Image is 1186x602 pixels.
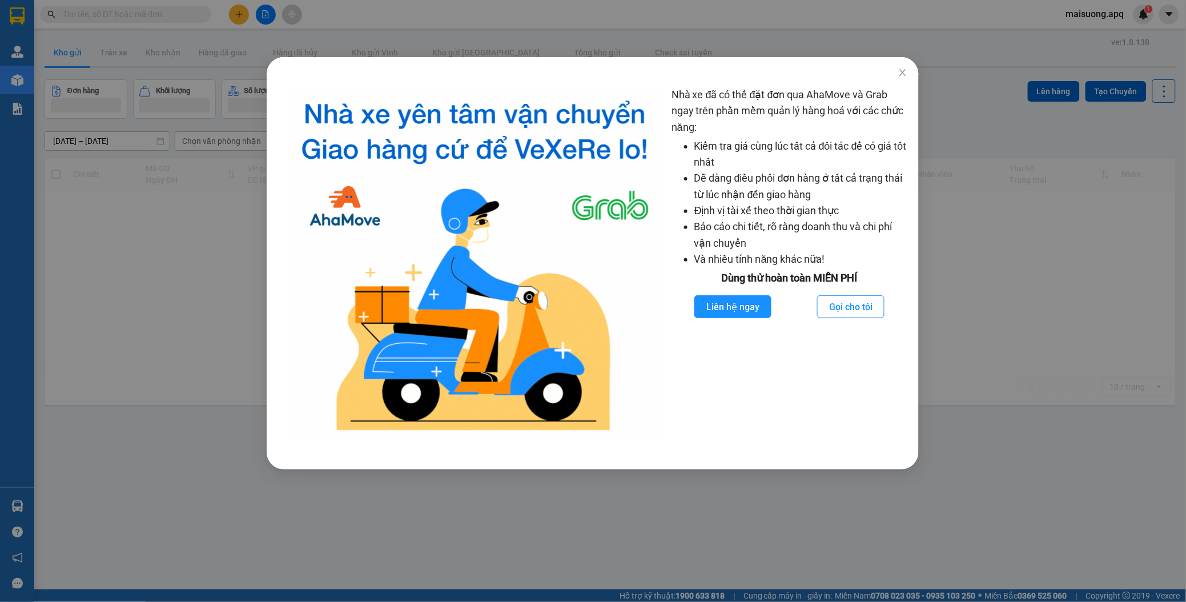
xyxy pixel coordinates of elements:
button: Liên hệ ngay [694,295,771,318]
li: Và nhiều tính năng khác nữa! [694,251,907,267]
span: close [899,68,908,77]
li: Định vị tài xế theo thời gian thực [694,203,907,219]
button: Gọi cho tôi [818,295,885,318]
button: Close [887,57,919,89]
li: Kiểm tra giá cùng lúc tất cả đối tác để có giá tốt nhất [694,138,907,171]
div: Dùng thử hoàn toàn MIỄN PHÍ [672,270,907,286]
span: Gọi cho tôi [830,300,873,314]
div: Nhà xe đã có thể đặt đơn qua AhaMove và Grab ngay trên phần mềm quản lý hàng hoá với các chức năng: [672,87,907,441]
li: Dễ dàng điều phối đơn hàng ở tất cả trạng thái từ lúc nhận đến giao hàng [694,170,907,203]
li: Báo cáo chi tiết, rõ ràng doanh thu và chi phí vận chuyển [694,219,907,251]
span: Liên hệ ngay [706,300,759,314]
img: logo [287,87,662,441]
